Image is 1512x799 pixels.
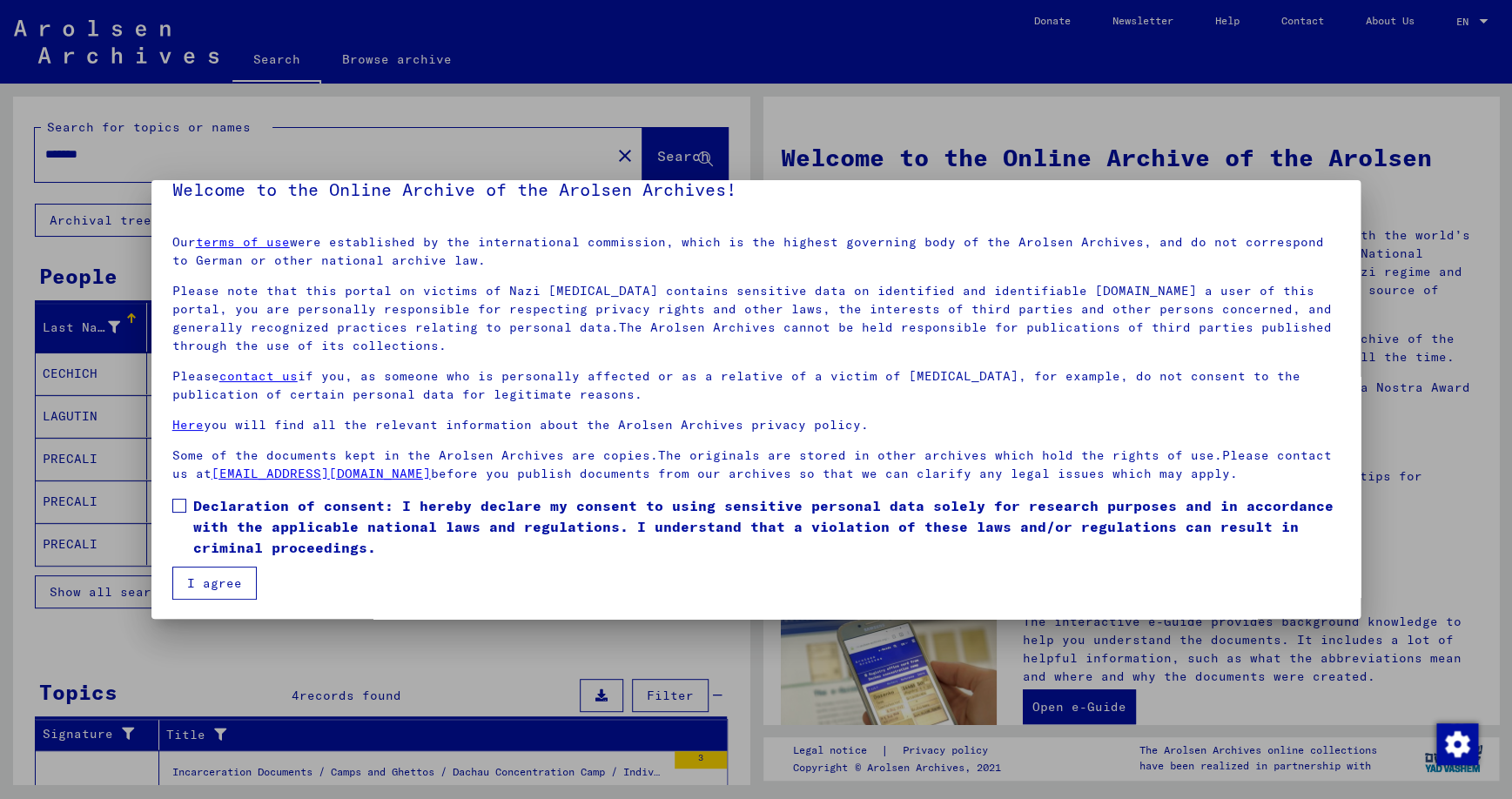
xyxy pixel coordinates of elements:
a: terms of use [196,234,290,250]
p: Please note that this portal on victims of Nazi [MEDICAL_DATA] contains sensitive data on identif... [172,282,1341,355]
a: [EMAIL_ADDRESS][DOMAIN_NAME] [212,466,431,481]
img: Change consent [1436,723,1478,765]
h5: Welcome to the Online Archive of the Arolsen Archives! [172,176,1341,204]
p: you will find all the relevant information about the Arolsen Archives privacy policy. [172,416,1341,434]
span: Declaration of consent: I hereby declare my consent to using sensitive personal data solely for r... [193,495,1341,558]
div: Change consent [1435,722,1477,764]
a: Here [172,417,204,433]
button: I agree [172,567,257,600]
p: Please if you, as someone who is personally affected or as a relative of a victim of [MEDICAL_DAT... [172,367,1341,404]
a: contact us [219,368,298,384]
p: Our were established by the international commission, which is the highest governing body of the ... [172,233,1341,270]
p: Some of the documents kept in the Arolsen Archives are copies.The originals are stored in other a... [172,446,1341,483]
